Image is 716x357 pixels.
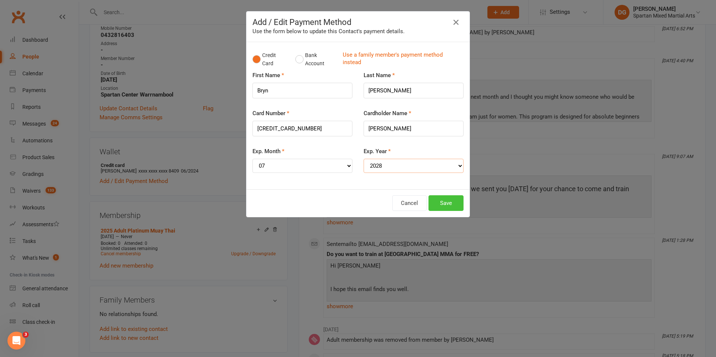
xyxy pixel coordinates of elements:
[392,195,427,211] button: Cancel
[252,147,285,156] label: Exp. Month
[252,48,288,71] button: Credit Card
[364,109,411,118] label: Cardholder Name
[252,121,352,136] input: XXXX-XXXX-XXXX-XXXX
[7,332,25,350] iframe: Intercom live chat
[364,147,391,156] label: Exp. Year
[23,332,29,338] span: 3
[450,16,462,28] button: Close
[252,27,464,36] div: Use the form below to update this Contact's payment details.
[295,48,337,71] button: Bank Account
[428,195,464,211] button: Save
[252,71,284,80] label: First Name
[364,121,464,136] input: Name on card
[364,71,395,80] label: Last Name
[252,18,464,27] h4: Add / Edit Payment Method
[343,51,460,68] a: Use a family member's payment method instead
[252,109,289,118] label: Card Number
